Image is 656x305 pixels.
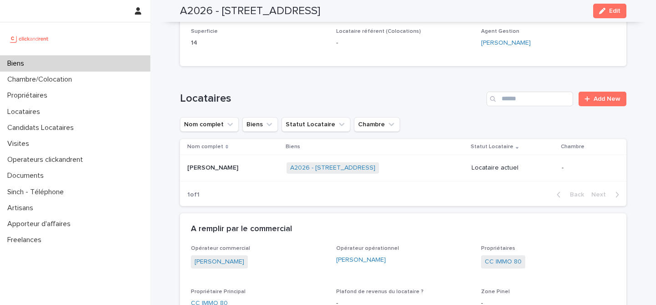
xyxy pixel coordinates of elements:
[593,4,626,18] button: Edit
[4,75,79,84] p: Chambre/Colocation
[594,96,620,102] span: Add New
[481,246,515,251] span: Propriétaires
[471,142,513,152] p: Statut Locataire
[336,246,399,251] span: Opérateur opérationnel
[191,38,325,48] p: 14
[4,204,41,212] p: Artisans
[180,184,207,206] p: 1 of 1
[180,117,239,132] button: Nom complet
[336,255,386,265] a: [PERSON_NAME]
[4,59,31,68] p: Biens
[4,140,36,148] p: Visites
[286,142,300,152] p: Biens
[4,124,81,132] p: Candidats Locataires
[561,142,584,152] p: Chambre
[336,29,421,34] span: Locataire référent (Colocations)
[180,155,626,181] tr: [PERSON_NAME][PERSON_NAME] A2026 - [STREET_ADDRESS] Locataire actuel-
[609,8,620,14] span: Edit
[180,92,483,105] h1: Locataires
[242,117,278,132] button: Biens
[4,188,71,196] p: Sinch - Téléphone
[191,246,250,251] span: Opérateur commercial
[481,38,531,48] a: [PERSON_NAME]
[487,92,573,106] input: Search
[354,117,400,132] button: Chambre
[4,91,55,100] p: Propriétaires
[471,164,554,172] p: Locataire actuel
[481,29,519,34] span: Agent Gestion
[4,108,47,116] p: Locataires
[191,289,246,295] span: Propriétaire Principal
[290,164,375,172] a: A2026 - [STREET_ADDRESS]
[564,191,584,198] span: Back
[191,224,292,234] h2: A remplir par le commercial
[4,171,51,180] p: Documents
[549,191,588,199] button: Back
[7,30,51,48] img: UCB0brd3T0yccxBKYDjQ
[187,142,223,152] p: Nom complet
[4,236,49,244] p: Freelances
[191,29,218,34] span: Superficie
[481,289,510,295] span: Zone Pinel
[336,289,424,295] span: Plafond de revenus du locataire ?
[4,220,78,228] p: Apporteur d'affaires
[180,5,320,18] h2: A2026 - [STREET_ADDRESS]
[591,191,611,198] span: Next
[579,92,626,106] a: Add New
[4,155,90,164] p: Operateurs clickandrent
[336,38,471,48] p: -
[485,257,522,267] a: CC IMMO 80
[588,191,626,199] button: Next
[187,162,240,172] p: [PERSON_NAME]
[195,257,244,267] a: [PERSON_NAME]
[282,117,350,132] button: Statut Locataire
[562,164,612,172] p: -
